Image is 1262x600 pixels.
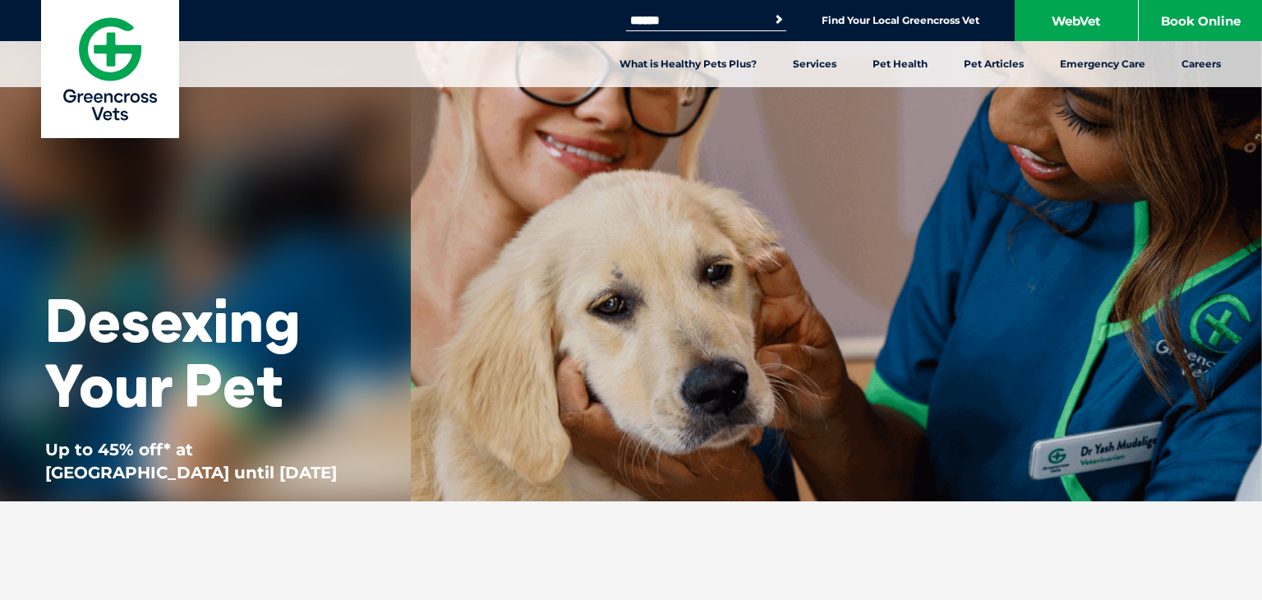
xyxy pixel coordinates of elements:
a: Emergency Care [1042,41,1163,87]
a: Services [775,41,854,87]
a: Pet Articles [946,41,1042,87]
h1: Desexing Your Pet [45,288,366,418]
a: Pet Health [854,41,946,87]
button: Search [771,12,787,28]
p: Up to 45% off* at [GEOGRAPHIC_DATA] until [DATE] [45,438,366,484]
a: Careers [1163,41,1239,87]
a: What is Healthy Pets Plus? [601,41,775,87]
a: Find Your Local Greencross Vet [822,14,979,27]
